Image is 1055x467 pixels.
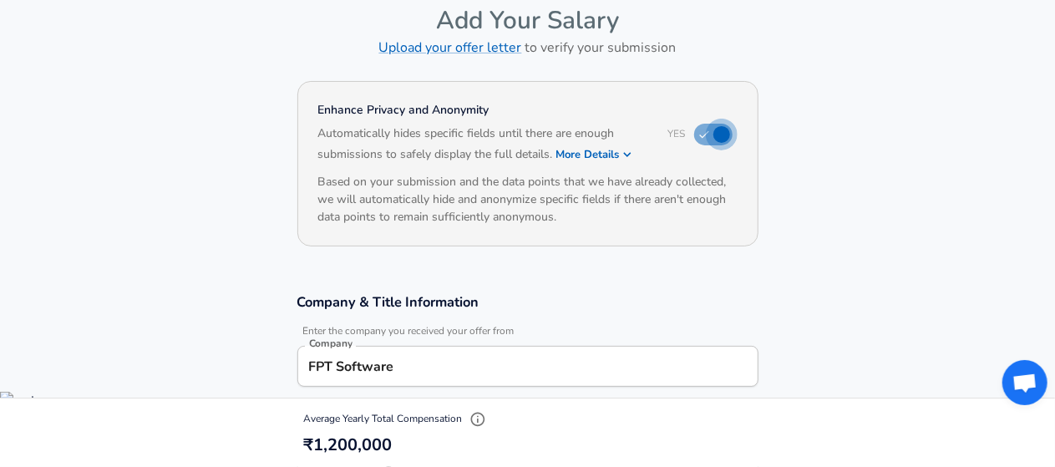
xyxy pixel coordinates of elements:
[318,124,648,166] h6: Automatically hides specific fields until there are enough submissions to safely display the full...
[465,407,490,432] button: Explain Total Compensation
[556,143,633,166] button: More Details
[304,412,490,425] span: Average Yearly Total Compensation
[305,353,751,379] input: Google
[668,127,686,140] span: Yes
[297,36,758,59] h6: to verify your submission
[1002,360,1047,405] div: Open chat
[297,325,758,338] span: Enter the company you received your offer from
[309,338,353,348] label: Company
[379,38,522,57] a: Upload your offer letter
[318,173,738,226] h6: Based on your submission and the data points that we have already collected, we will automaticall...
[297,5,758,36] h4: Add Your Salary
[297,292,758,312] h3: Company & Title Information
[318,102,648,119] h4: Enhance Privacy and Anonymity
